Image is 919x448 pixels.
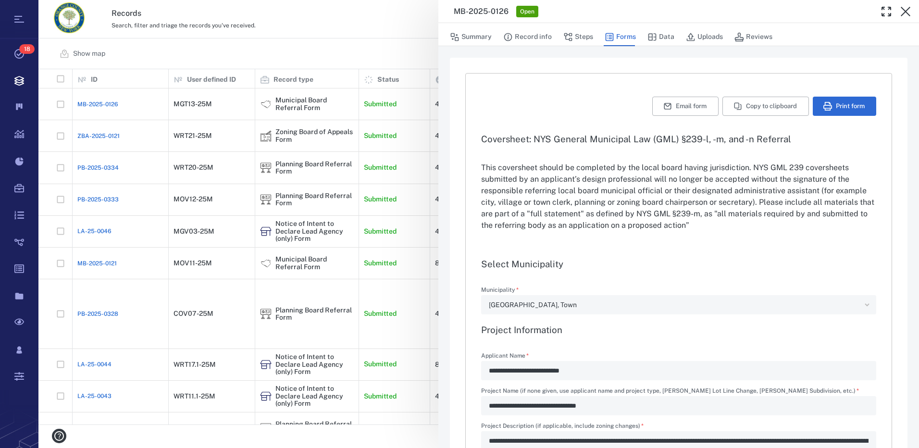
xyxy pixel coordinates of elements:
[481,162,876,231] p: This coversheet should be completed by the local board having jurisdiction. NYS GML 239 covershee...
[481,423,876,431] label: Project Description (if applicable, include zoning changes)
[481,388,876,396] label: Project Name (if none given, use applicant name and project type, [PERSON_NAME] Lot Line Change, ...
[518,8,536,16] span: Open
[647,28,674,46] button: Data
[450,28,492,46] button: Summary
[489,299,861,311] div: [GEOGRAPHIC_DATA], Town
[877,2,896,21] button: Toggle Fullscreen
[503,28,552,46] button: Record info
[481,396,876,415] div: Project Name (if none given, use applicant name and project type, e.g. Smith Lot Line Change, Jon...
[813,97,876,116] button: Print form
[481,133,876,145] h3: Coversheet: NYS General Municipal Law (GML) §239-l, -m, and -n Referral
[481,258,876,270] h3: Select Municipality
[652,97,719,116] button: Email form
[481,361,876,380] div: Applicant Name
[896,2,915,21] button: Close
[563,28,593,46] button: Steps
[481,287,876,295] label: Municipality
[722,97,809,116] button: Copy to clipboard
[605,28,636,46] button: Forms
[686,28,723,46] button: Uploads
[481,324,876,336] h3: Project Information
[734,28,772,46] button: Reviews
[19,44,35,54] span: 18
[481,295,876,314] div: Municipality
[22,7,41,15] span: Help
[454,6,509,17] h3: MB-2025-0126
[481,353,876,361] label: Applicant Name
